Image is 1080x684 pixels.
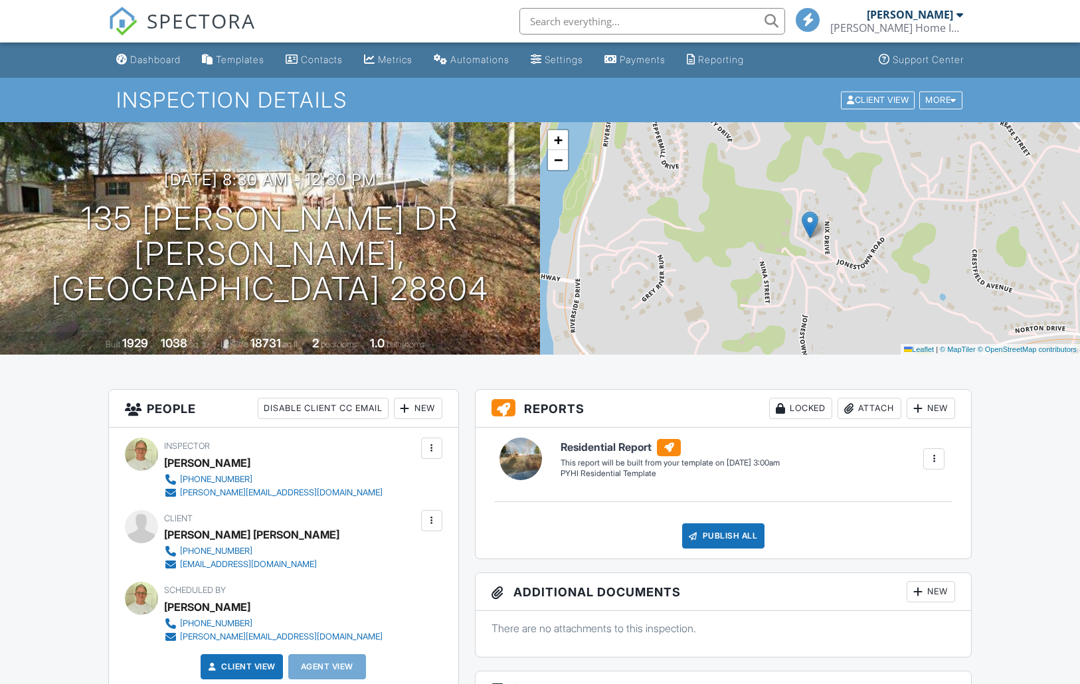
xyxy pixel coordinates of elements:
div: 18731 [250,336,281,350]
div: Disable Client CC Email [258,398,389,419]
a: [PHONE_NUMBER] [164,473,383,486]
div: Settings [545,54,583,65]
a: [PHONE_NUMBER] [164,545,329,558]
span: sq.ft. [283,339,300,349]
div: 1038 [161,336,187,350]
div: Reporting [698,54,744,65]
div: Contacts [301,54,343,65]
a: Payments [599,48,671,72]
div: [PHONE_NUMBER] [180,474,252,485]
span: Scheduled By [164,585,226,595]
div: Templates [216,54,264,65]
div: 1.0 [370,336,385,350]
h6: Residential Report [561,439,780,456]
div: New [907,398,955,419]
span: bedrooms [321,339,357,349]
div: Payments [620,54,666,65]
a: Settings [525,48,588,72]
div: Metrics [378,54,412,65]
div: [PERSON_NAME] [164,597,250,617]
h3: Reports [476,390,972,428]
a: Contacts [280,48,348,72]
div: More [919,91,962,109]
a: [PERSON_NAME][EMAIL_ADDRESS][DOMAIN_NAME] [164,486,383,499]
div: Automations [450,54,509,65]
div: Support Center [893,54,964,65]
div: Client View [841,91,915,109]
div: New [394,398,442,419]
a: Dashboard [111,48,186,72]
div: PYHI Residential Template [561,468,780,479]
div: [EMAIL_ADDRESS][DOMAIN_NAME] [180,559,317,570]
a: Zoom out [548,150,568,170]
span: + [554,131,563,148]
a: [PERSON_NAME][EMAIL_ADDRESS][DOMAIN_NAME] [164,630,383,643]
input: Search everything... [519,8,785,35]
a: Metrics [359,48,418,72]
span: bathrooms [387,339,424,349]
div: [PHONE_NUMBER] [180,618,252,629]
div: [PERSON_NAME] [PERSON_NAME] [164,525,339,545]
div: Peter Young Home Inspections [830,21,963,35]
a: [PHONE_NUMBER] [164,617,383,630]
div: 1929 [122,336,148,350]
div: [PERSON_NAME] [164,453,250,473]
div: [PERSON_NAME][EMAIL_ADDRESS][DOMAIN_NAME] [180,632,383,642]
div: Attach [838,398,901,419]
a: Automations (Basic) [428,48,515,72]
span: Lot Size [221,339,248,349]
p: There are no attachments to this inspection. [492,621,956,636]
div: This report will be built from your template on [DATE] 3:00am [561,458,780,468]
h3: Additional Documents [476,573,972,611]
a: Support Center [873,48,969,72]
h3: [DATE] 8:30 am - 12:30 pm [164,171,377,189]
div: Publish All [682,523,765,549]
img: Marker [802,211,818,238]
a: Client View [840,94,918,104]
h1: 135 [PERSON_NAME] Dr [PERSON_NAME], [GEOGRAPHIC_DATA] 28804 [21,201,519,306]
div: 2 [312,336,319,350]
a: Client View [205,660,276,673]
img: The Best Home Inspection Software - Spectora [108,7,137,36]
div: [PHONE_NUMBER] [180,546,252,556]
h3: People [109,390,458,428]
a: SPECTORA [108,18,256,46]
span: sq. ft. [189,339,208,349]
span: Inspector [164,441,210,451]
a: Templates [197,48,270,72]
div: [PERSON_NAME][EMAIL_ADDRESS][DOMAIN_NAME] [180,487,383,498]
div: New [907,581,955,602]
a: © MapTiler [940,345,976,353]
div: Dashboard [130,54,181,65]
h1: Inspection Details [116,88,963,112]
span: Built [106,339,120,349]
div: Locked [769,398,832,419]
span: Client [164,513,193,523]
div: [PERSON_NAME] [867,8,953,21]
span: | [936,345,938,353]
a: Leaflet [904,345,934,353]
span: − [554,151,563,168]
a: Reporting [681,48,749,72]
a: [EMAIL_ADDRESS][DOMAIN_NAME] [164,558,329,571]
span: SPECTORA [147,7,256,35]
a: Zoom in [548,130,568,150]
a: © OpenStreetMap contributors [978,345,1077,353]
